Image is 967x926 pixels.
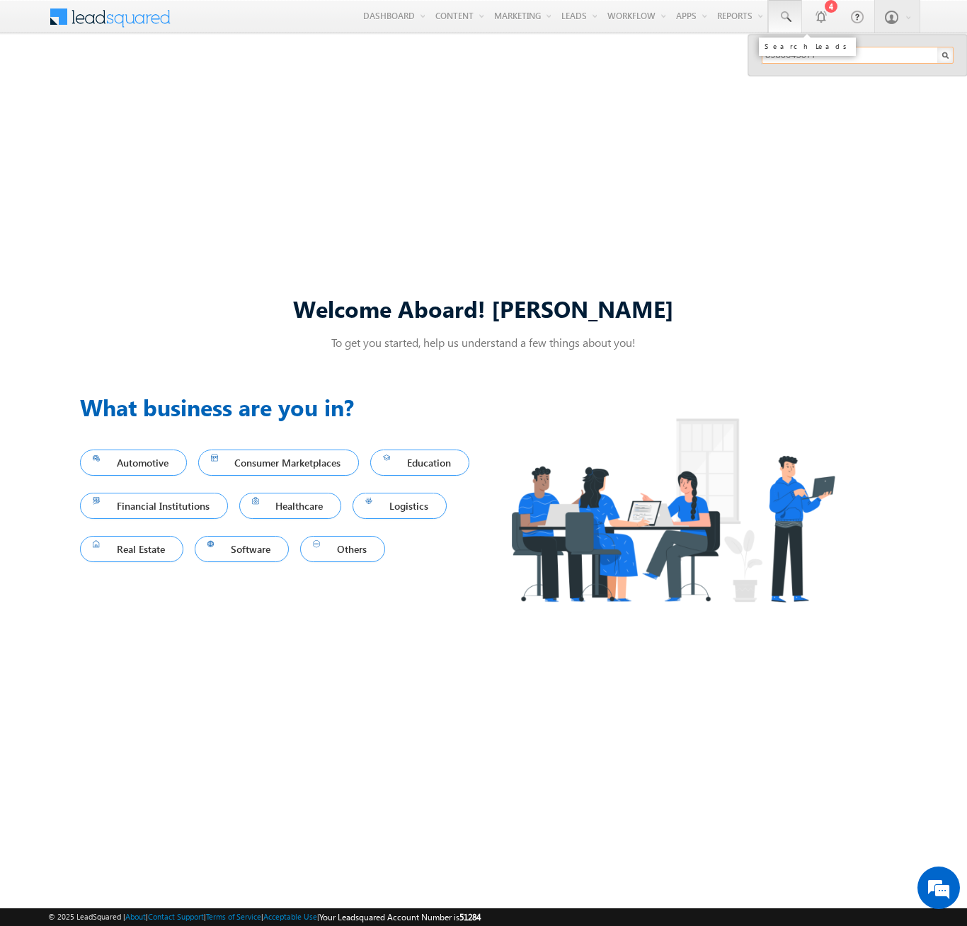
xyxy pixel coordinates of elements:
[80,293,887,324] div: Welcome Aboard! [PERSON_NAME]
[211,453,347,472] span: Consumer Marketplaces
[765,42,850,50] div: Search Leads
[125,912,146,921] a: About
[319,912,481,922] span: Your Leadsquared Account Number is
[80,335,887,350] p: To get you started, help us understand a few things about you!
[365,496,434,515] span: Logistics
[313,539,372,559] span: Others
[93,496,215,515] span: Financial Institutions
[206,912,261,921] a: Terms of Service
[207,539,277,559] span: Software
[148,912,204,921] a: Contact Support
[80,390,483,424] h3: What business are you in?
[48,910,481,924] span: © 2025 LeadSquared | | | | |
[263,912,317,921] a: Acceptable Use
[459,912,481,922] span: 51284
[93,539,171,559] span: Real Estate
[483,390,862,630] img: Industry.png
[252,496,329,515] span: Healthcare
[93,453,174,472] span: Automotive
[383,453,457,472] span: Education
